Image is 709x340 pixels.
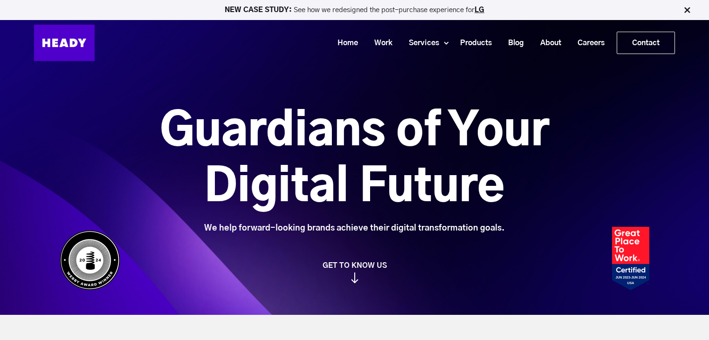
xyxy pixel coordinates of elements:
[682,6,692,15] img: Close Bar
[351,272,358,283] img: arrow_down
[566,34,609,52] a: Careers
[34,25,95,61] img: Heady_Logo_Web-01 (1)
[612,227,649,290] img: Heady_2023_Certification_Badge
[363,34,397,52] a: Work
[225,7,294,14] strong: NEW CASE STUDY:
[475,7,484,14] a: LG
[448,34,496,52] a: Products
[108,223,601,233] div: We help forward-looking brands achieve their digital transformation goals.
[617,32,675,54] a: Contact
[326,34,363,52] a: Home
[496,34,529,52] a: Blog
[397,34,444,52] a: Services
[104,32,675,54] div: Navigation Menu
[108,104,601,216] h1: Guardians of Your Digital Future
[529,34,566,52] a: About
[55,261,654,283] a: GET TO KNOW US
[60,230,120,290] img: Heady_WebbyAward_Winner-4
[4,7,705,14] p: See how we redesigned the post-purchase experience for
